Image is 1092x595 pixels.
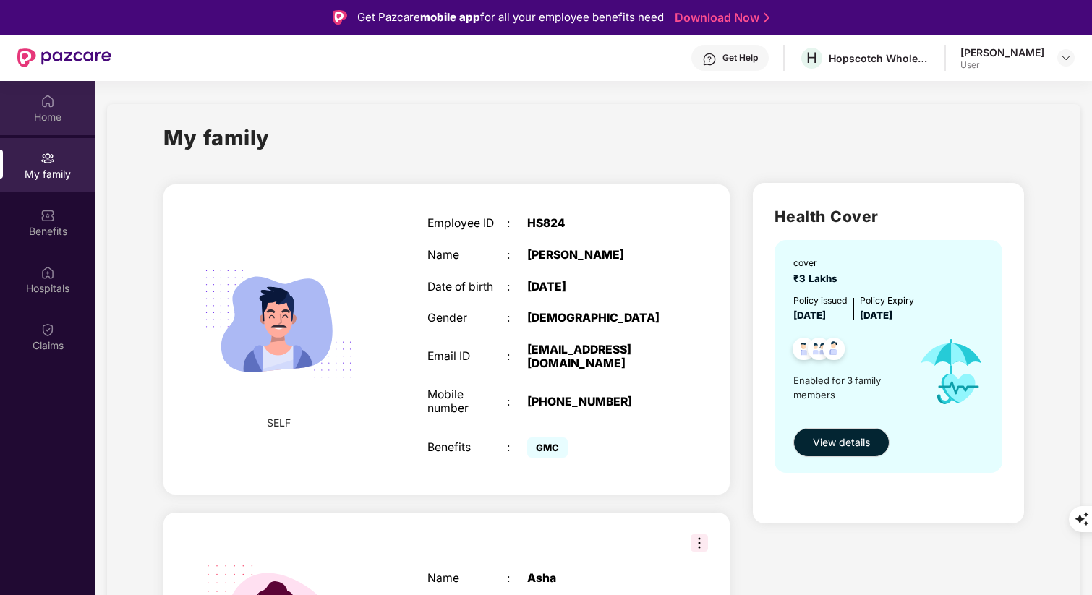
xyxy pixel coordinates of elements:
div: Benefits [427,441,507,455]
img: icon [906,323,997,421]
div: [PERSON_NAME] [527,249,667,262]
img: svg+xml;base64,PHN2ZyBpZD0iRHJvcGRvd24tMzJ4MzIiIHhtbG5zPSJodHRwOi8vd3d3LnczLm9yZy8yMDAwL3N2ZyIgd2... [1060,52,1072,64]
img: Stroke [764,10,769,25]
span: [DATE] [793,309,826,321]
span: SELF [267,415,291,431]
img: svg+xml;base64,PHN2ZyBpZD0iQmVuZWZpdHMiIHhtbG5zPSJodHRwOi8vd3d3LnczLm9yZy8yMDAwL3N2ZyIgd2lkdGg9Ij... [40,208,55,223]
span: ₹3 Lakhs [793,273,843,284]
span: GMC [527,437,568,458]
a: Download Now [675,10,765,25]
div: Mobile number [427,388,507,415]
div: Hopscotch Wholesale Trading Private Limited [829,51,930,65]
img: svg+xml;base64,PHN2ZyBpZD0iQ2xhaW0iIHhtbG5zPSJodHRwOi8vd3d3LnczLm9yZy8yMDAwL3N2ZyIgd2lkdGg9IjIwIi... [40,322,55,337]
div: : [507,395,527,409]
div: [DATE] [527,281,667,294]
span: View details [813,435,870,450]
div: cover [793,256,843,270]
span: H [806,49,817,67]
strong: mobile app [420,10,480,24]
div: Email ID [427,350,507,364]
img: svg+xml;base64,PHN2ZyB3aWR0aD0iMjAiIGhlaWdodD0iMjAiIHZpZXdCb3g9IjAgMCAyMCAyMCIgZmlsbD0ibm9uZSIgeG... [40,151,55,166]
img: svg+xml;base64,PHN2ZyB4bWxucz0iaHR0cDovL3d3dy53My5vcmcvMjAwMC9zdmciIHdpZHRoPSI0OC45NDMiIGhlaWdodD... [786,333,822,369]
div: : [507,281,527,294]
div: Gender [427,312,507,325]
span: Enabled for 3 family members [793,373,906,403]
img: svg+xml;base64,PHN2ZyBpZD0iSG9zcGl0YWxzIiB4bWxucz0iaHR0cDovL3d3dy53My5vcmcvMjAwMC9zdmciIHdpZHRoPS... [40,265,55,280]
div: Policy Expiry [860,294,914,307]
div: Asha [527,572,667,586]
div: [PERSON_NAME] [960,46,1044,59]
img: svg+xml;base64,PHN2ZyB4bWxucz0iaHR0cDovL3d3dy53My5vcmcvMjAwMC9zdmciIHdpZHRoPSI0OC45NDMiIGhlaWdodD... [816,333,852,369]
div: : [507,572,527,586]
div: [EMAIL_ADDRESS][DOMAIN_NAME] [527,343,667,370]
img: svg+xml;base64,PHN2ZyBpZD0iSGVscC0zMngzMiIgeG1sbnM9Imh0dHA6Ly93d3cudzMub3JnLzIwMDAvc3ZnIiB3aWR0aD... [702,52,717,67]
div: User [960,59,1044,71]
div: : [507,441,527,455]
div: [DEMOGRAPHIC_DATA] [527,312,667,325]
div: HS824 [527,217,667,231]
img: svg+xml;base64,PHN2ZyBpZD0iSG9tZSIgeG1sbnM9Imh0dHA6Ly93d3cudzMub3JnLzIwMDAvc3ZnIiB3aWR0aD0iMjAiIG... [40,94,55,108]
div: [PHONE_NUMBER] [527,395,667,409]
h2: Health Cover [775,205,1002,228]
div: Employee ID [427,217,507,231]
img: svg+xml;base64,PHN2ZyB4bWxucz0iaHR0cDovL3d3dy53My5vcmcvMjAwMC9zdmciIHdpZHRoPSIyMjQiIGhlaWdodD0iMT... [187,233,370,415]
div: Get Pazcare for all your employee benefits need [357,9,664,26]
div: : [507,249,527,262]
img: Logo [333,10,347,25]
div: Get Help [722,52,758,64]
img: New Pazcare Logo [17,48,111,67]
img: svg+xml;base64,PHN2ZyB3aWR0aD0iMzIiIGhlaWdodD0iMzIiIHZpZXdCb3g9IjAgMCAzMiAzMiIgZmlsbD0ibm9uZSIgeG... [691,534,708,552]
div: Name [427,572,507,586]
div: : [507,312,527,325]
div: Name [427,249,507,262]
span: [DATE] [860,309,892,321]
h1: My family [163,121,270,154]
div: Policy issued [793,294,848,307]
button: View details [793,428,890,457]
div: Date of birth [427,281,507,294]
img: svg+xml;base64,PHN2ZyB4bWxucz0iaHR0cDovL3d3dy53My5vcmcvMjAwMC9zdmciIHdpZHRoPSI0OC45MTUiIGhlaWdodD... [801,333,837,369]
div: : [507,350,527,364]
div: : [507,217,527,231]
